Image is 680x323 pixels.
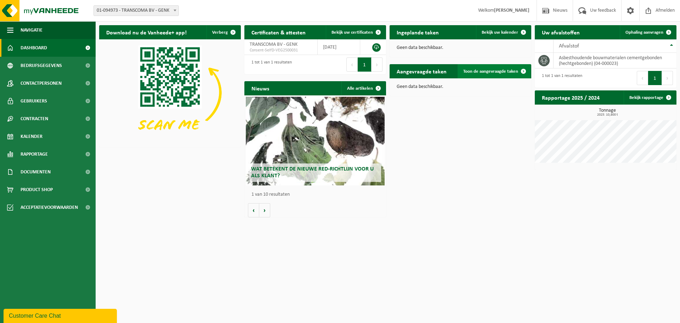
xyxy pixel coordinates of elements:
[248,203,259,217] button: Vorige
[93,5,179,16] span: 01-094973 - TRANSCOMA BV - GENK
[318,39,360,55] td: [DATE]
[341,81,385,95] a: Alle artikelen
[494,8,529,13] strong: [PERSON_NAME]
[21,57,62,74] span: Bedrijfsgegevens
[251,192,382,197] p: 1 van 10 resultaten
[250,42,297,47] span: TRANSCOMA BV - GENK
[21,163,51,181] span: Documenten
[482,30,518,35] span: Bekijk uw kalender
[326,25,385,39] a: Bekijk uw certificaten
[662,71,673,85] button: Next
[397,45,524,50] p: Geen data beschikbaar.
[21,128,42,145] span: Kalender
[99,25,194,39] h2: Download nu de Vanheede+ app!
[397,84,524,89] p: Geen data beschikbaar.
[244,25,313,39] h2: Certificaten & attesten
[458,64,531,78] a: Toon de aangevraagde taken
[99,39,241,146] img: Download de VHEPlus App
[250,48,312,53] span: Consent-SelfD-VEG2500031
[554,53,676,68] td: asbesthoudende bouwmaterialen cementgebonden (hechtgebonden) (04-000023)
[390,64,454,78] h2: Aangevraagde taken
[538,113,676,117] span: 2025: 10,800 t
[212,30,228,35] span: Verberg
[538,108,676,117] h3: Tonnage
[21,74,62,92] span: Contactpersonen
[535,90,607,104] h2: Rapportage 2025 / 2024
[259,203,270,217] button: Volgende
[244,81,276,95] h2: Nieuws
[21,145,48,163] span: Rapportage
[358,57,372,72] button: 1
[346,57,358,72] button: Previous
[21,181,53,199] span: Product Shop
[372,57,382,72] button: Next
[620,25,676,39] a: Ophaling aanvragen
[21,21,42,39] span: Navigatie
[246,97,385,185] a: Wat betekent de nieuwe RED-richtlijn voor u als klant?
[648,71,662,85] button: 1
[624,90,676,105] a: Bekijk rapportage
[21,199,78,216] span: Acceptatievoorwaarden
[21,92,47,110] span: Gebruikers
[248,57,292,72] div: 1 tot 1 van 1 resultaten
[21,110,48,128] span: Contracten
[206,25,240,39] button: Verberg
[390,25,446,39] h2: Ingeplande taken
[625,30,663,35] span: Ophaling aanvragen
[476,25,531,39] a: Bekijk uw kalender
[559,43,579,49] span: Afvalstof
[94,6,178,16] span: 01-094973 - TRANSCOMA BV - GENK
[538,70,582,86] div: 1 tot 1 van 1 resultaten
[637,71,648,85] button: Previous
[463,69,518,74] span: Toon de aangevraagde taken
[4,307,118,323] iframe: chat widget
[21,39,47,57] span: Dashboard
[251,166,374,179] span: Wat betekent de nieuwe RED-richtlijn voor u als klant?
[331,30,373,35] span: Bekijk uw certificaten
[535,25,587,39] h2: Uw afvalstoffen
